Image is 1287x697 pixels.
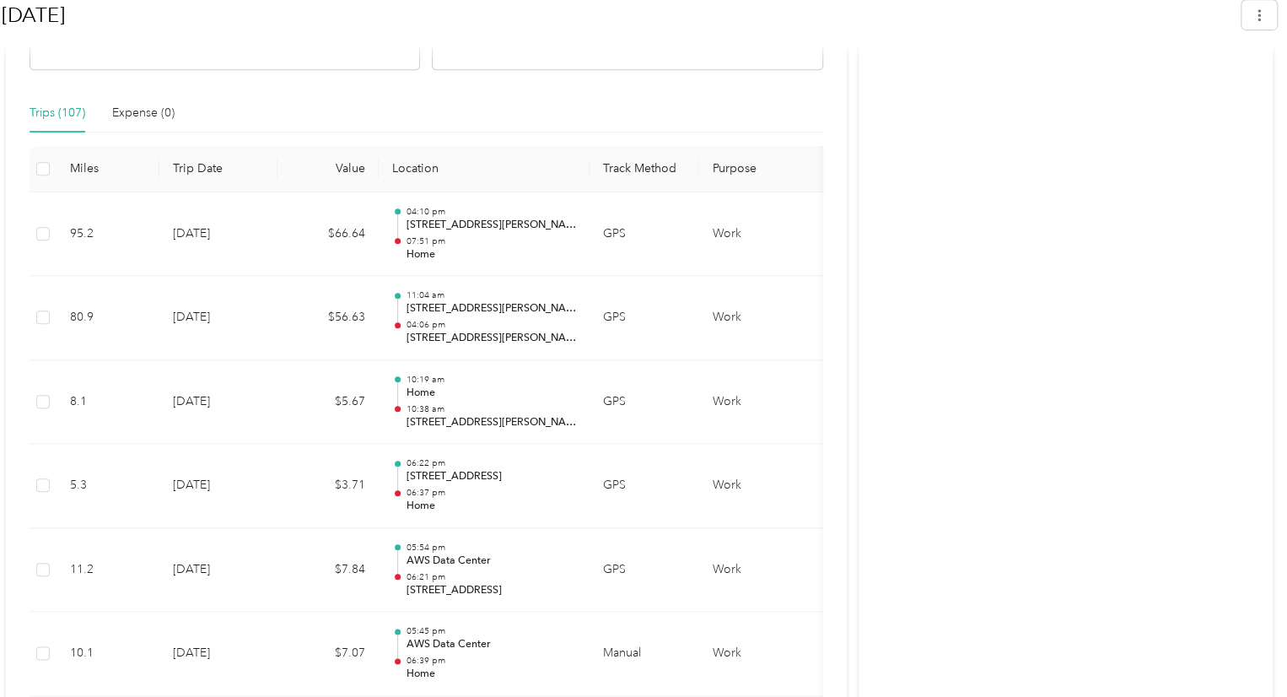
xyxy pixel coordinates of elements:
[406,374,576,386] p: 10:19 am
[406,403,576,415] p: 10:38 am
[277,192,379,277] td: $66.64
[406,386,576,401] p: Home
[57,444,159,528] td: 5.3
[57,612,159,696] td: 10.1
[406,625,576,637] p: 05:45 pm
[406,247,576,262] p: Home
[406,499,576,514] p: Home
[406,583,576,598] p: [STREET_ADDRESS]
[57,528,159,613] td: 11.2
[277,528,379,613] td: $7.84
[406,415,576,430] p: [STREET_ADDRESS][PERSON_NAME]
[699,612,826,696] td: Work
[699,360,826,445] td: Work
[277,276,379,360] td: $56.63
[590,444,699,528] td: GPS
[57,146,159,192] th: Miles
[406,319,576,331] p: 04:06 pm
[57,276,159,360] td: 80.9
[406,457,576,469] p: 06:22 pm
[159,444,277,528] td: [DATE]
[590,360,699,445] td: GPS
[30,104,85,122] div: Trips (107)
[159,612,277,696] td: [DATE]
[406,218,576,233] p: [STREET_ADDRESS][PERSON_NAME]
[590,192,699,277] td: GPS
[699,276,826,360] td: Work
[406,667,576,682] p: Home
[277,444,379,528] td: $3.71
[277,146,379,192] th: Value
[406,487,576,499] p: 06:37 pm
[159,192,277,277] td: [DATE]
[159,146,277,192] th: Trip Date
[406,542,576,554] p: 05:54 pm
[159,360,277,445] td: [DATE]
[406,469,576,484] p: [STREET_ADDRESS]
[699,528,826,613] td: Work
[590,146,699,192] th: Track Method
[699,192,826,277] td: Work
[159,276,277,360] td: [DATE]
[406,206,576,218] p: 04:10 pm
[699,146,826,192] th: Purpose
[406,554,576,569] p: AWS Data Center
[406,637,576,652] p: AWS Data Center
[406,571,576,583] p: 06:21 pm
[112,104,175,122] div: Expense (0)
[277,612,379,696] td: $7.07
[406,289,576,301] p: 11:04 am
[379,146,590,192] th: Location
[699,444,826,528] td: Work
[57,360,159,445] td: 8.1
[406,331,576,346] p: [STREET_ADDRESS][PERSON_NAME]
[590,612,699,696] td: Manual
[57,192,159,277] td: 95.2
[590,528,699,613] td: GPS
[159,528,277,613] td: [DATE]
[406,655,576,667] p: 06:39 pm
[406,301,576,316] p: [STREET_ADDRESS][PERSON_NAME]
[590,276,699,360] td: GPS
[277,360,379,445] td: $5.67
[406,235,576,247] p: 07:51 pm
